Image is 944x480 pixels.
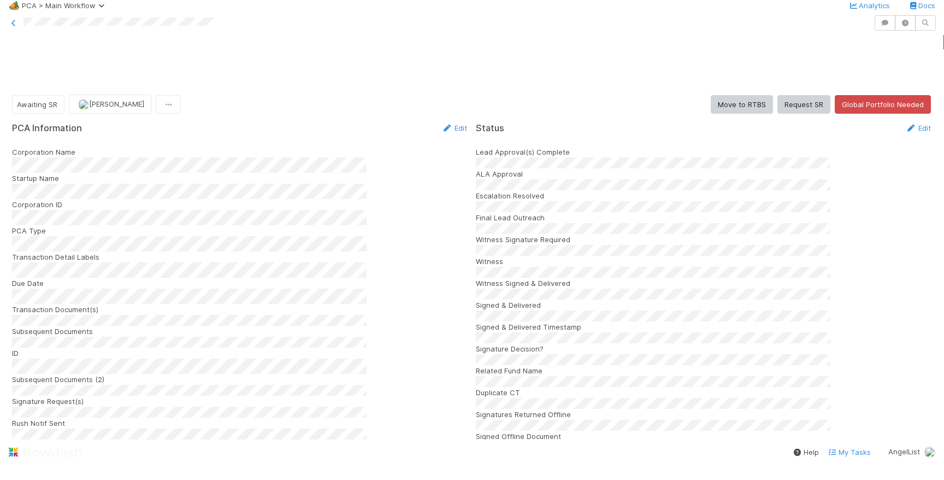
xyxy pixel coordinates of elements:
span: AngelList [888,447,920,456]
div: Subsequent Documents [12,326,467,337]
div: Related Fund Name [476,365,931,376]
span: 🏕️ [9,1,20,10]
div: Witness Signature Required [476,234,931,245]
div: Help [793,447,819,458]
h5: PCA Information [12,123,82,134]
div: Duplicate CT [476,387,931,398]
div: Signed Offline Document [476,431,931,442]
button: [PERSON_NAME] [69,95,151,114]
div: Signed & Delivered Timestamp [476,321,931,332]
div: Signed & Delivered [476,300,931,311]
a: Docs [907,1,935,10]
a: Edit [441,124,467,132]
img: avatar_e1f102a8-6aea-40b1-874c-e2ab2da62ba9.png [924,447,935,458]
div: Escalation Resolved [476,190,931,201]
div: Signatures Returned Offline [476,409,931,420]
img: avatar_d7f67417-030a-43ce-a3ce-a315a3ccfd08.png [78,99,89,110]
div: Final Lead Outreach [476,212,931,223]
a: My Tasks [828,447,871,458]
button: Request SR [777,95,830,114]
span: My Tasks [828,448,871,456]
span: [PERSON_NAME] [89,99,144,108]
a: Edit [905,124,931,132]
div: Transaction Document(s) [12,304,467,315]
button: Global Portfolio Needed [835,95,931,114]
div: Signature Decision? [476,343,931,354]
a: Analytics [848,1,890,10]
div: Startup Name [12,173,467,184]
div: Subsequent Documents (2) [12,374,467,385]
img: logo-inverted-e16ddd16eac7371096b0.svg [9,443,81,461]
div: Rush Notif Sent [12,418,467,429]
div: Transaction Detail Labels [12,251,467,262]
div: Witness Signed & Delivered [476,278,931,289]
span: PCA > Main Workflow [22,1,109,10]
button: Awaiting SR [12,95,64,114]
div: Due Date [12,278,467,289]
div: ALA Approval [476,168,931,179]
span: Awaiting SR [17,100,57,109]
div: Witness [476,256,931,267]
h5: Status [476,123,504,134]
div: Corporation Name [12,147,467,157]
div: ID [12,348,467,359]
button: Move to RTBS [711,95,773,114]
div: Corporation ID [12,199,467,210]
div: Lead Approval(s) Complete [476,147,931,157]
div: Signature Request(s) [12,396,467,407]
div: PCA Type [12,225,467,236]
